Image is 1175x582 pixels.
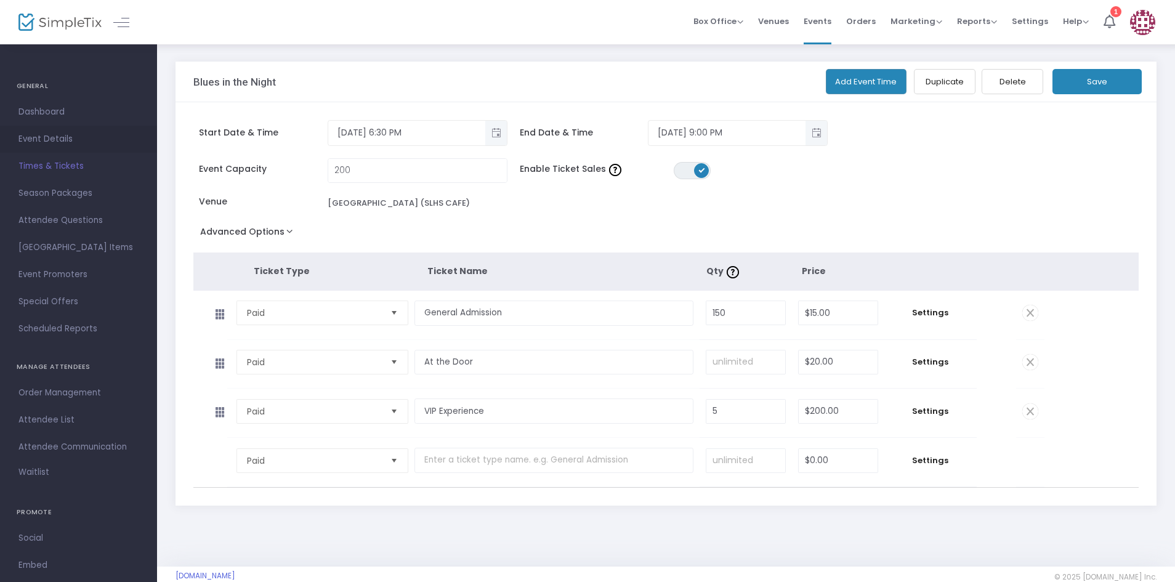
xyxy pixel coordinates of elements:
button: Delete [982,69,1043,94]
span: Reports [957,15,997,27]
span: Ticket Type [254,265,310,277]
span: Events [804,6,831,37]
h4: MANAGE ATTENDEES [17,355,140,379]
div: 1 [1110,6,1121,17]
span: Attendee Communication [18,439,139,455]
span: Settings [890,307,971,319]
button: Toggle popup [806,121,827,145]
span: Orders [846,6,876,37]
input: unlimited [706,350,785,374]
input: Enter a ticket type name. e.g. General Admission [414,301,693,326]
input: Price [799,449,878,472]
span: Paid [247,307,381,319]
button: Select [386,449,403,472]
span: Waitlist [18,466,49,479]
button: Select [386,350,403,374]
span: Event Details [18,131,139,147]
span: Order Management [18,385,139,401]
button: Duplicate [914,69,975,94]
input: Enter a ticket type name. e.g. General Admission [414,350,693,375]
span: Paid [247,405,381,418]
span: Event Capacity [199,163,328,176]
button: Select [386,301,403,325]
span: Season Packages [18,185,139,201]
a: [DOMAIN_NAME] [176,571,235,581]
span: Attendee Questions [18,212,139,228]
input: Select date & time [328,123,485,143]
button: Advanced Options [193,223,305,245]
div: [GEOGRAPHIC_DATA] (SLHS CAFE) [328,197,470,209]
span: Paid [247,455,381,467]
span: Attendee List [18,412,139,428]
span: Help [1063,15,1089,27]
button: Select [386,400,403,423]
button: Add Event Time [826,69,907,94]
span: Times & Tickets [18,158,139,174]
span: Settings [890,455,971,467]
span: End Date & Time [520,126,648,139]
input: unlimited [706,449,785,472]
h3: Blues in the Night [193,76,276,88]
span: Enable Ticket Sales [520,163,674,176]
span: Special Offers [18,294,139,310]
span: Marketing [890,15,942,27]
input: Enter a ticket type name. e.g. General Admission [414,398,693,424]
input: Price [799,301,878,325]
span: © 2025 [DOMAIN_NAME] Inc. [1054,572,1157,582]
input: Enter a ticket type name. e.g. General Admission [414,448,693,473]
span: Scheduled Reports [18,321,139,337]
button: Toggle popup [485,121,507,145]
span: Paid [247,356,381,368]
span: Box Office [693,15,743,27]
span: Dashboard [18,104,139,120]
span: Settings [890,405,971,418]
img: question-mark [609,164,621,176]
span: Venues [758,6,789,37]
span: Settings [890,356,971,368]
button: Save [1052,69,1142,94]
span: Embed [18,557,139,573]
span: Price [802,265,826,277]
span: Settings [1012,6,1048,37]
span: [GEOGRAPHIC_DATA] Items [18,240,139,256]
img: question-mark [727,266,739,278]
h4: PROMOTE [17,500,140,525]
h4: GENERAL [17,74,140,99]
span: ON [698,167,705,173]
span: Social [18,530,139,546]
span: Venue [199,195,328,208]
span: Start Date & Time [199,126,328,139]
input: Price [799,400,878,423]
input: Select date & time [648,123,806,143]
span: Ticket Name [427,265,488,277]
span: Event Promoters [18,267,139,283]
input: Price [799,350,878,374]
span: Qty [706,265,742,277]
